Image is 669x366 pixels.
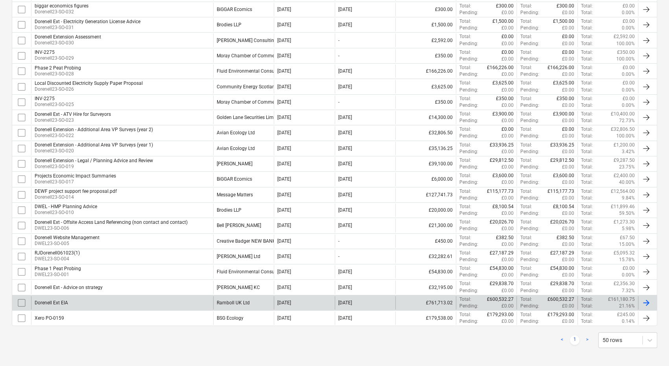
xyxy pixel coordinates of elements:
[459,25,478,31] p: Pending :
[520,225,539,232] p: Pending :
[35,163,153,170] p: Dorenell23-SO-019
[492,111,513,117] p: £3,900.00
[395,203,456,217] div: £20,000.00
[562,210,574,217] p: £0.00
[277,7,291,12] div: [DATE]
[616,56,635,62] p: 100.00%
[338,207,352,213] div: [DATE]
[277,53,291,59] div: [DATE]
[338,161,352,167] div: [DATE]
[459,117,478,124] p: Pending :
[501,126,513,133] p: £0.00
[338,146,352,151] div: [DATE]
[520,188,532,195] p: Total :
[520,80,532,86] p: Total :
[217,207,241,213] div: Brodies LLP
[459,148,478,155] p: Pending :
[619,164,635,170] p: 23.75%
[550,157,574,164] p: £29,812.50
[616,133,635,139] p: 100.00%
[581,71,593,78] p: Total :
[581,56,593,62] p: Total :
[395,157,456,170] div: £39,100.00
[520,203,532,210] p: Total :
[459,56,478,62] p: Pending :
[622,71,635,78] p: 0.00%
[581,9,593,16] p: Total :
[581,64,593,71] p: Total :
[459,87,478,93] p: Pending :
[557,95,574,102] p: £350.00
[581,80,593,86] p: Total :
[553,203,574,210] p: £8,100.54
[35,24,140,31] p: Dorenell23-SO-031
[277,161,291,167] div: [DATE]
[520,142,532,148] p: Total :
[581,148,593,155] p: Total :
[395,311,456,325] div: £179,538.00
[459,71,478,78] p: Pending :
[489,219,513,225] p: £20,026.70
[581,203,593,210] p: Total :
[35,132,153,139] p: Dorenell23-SO-022
[395,111,456,124] div: £14,300.00
[338,84,352,90] div: [DATE]
[395,234,456,248] div: £450.00
[501,56,513,62] p: £0.00
[395,142,456,155] div: £35,136.25
[617,49,635,56] p: £350.00
[395,172,456,186] div: £6,000.00
[520,40,539,47] p: Pending :
[520,234,532,241] p: Total :
[217,223,261,228] div: Bell Ingram
[550,219,574,225] p: £20,026.70
[623,95,635,102] p: £0.00
[217,238,276,244] div: Creative Badger NEW BANK
[622,87,635,93] p: 0.00%
[622,225,635,232] p: 5.98%
[622,9,635,16] p: 0.00%
[35,204,97,209] div: DWEL - HMP Planning Advice
[581,241,593,248] p: Total :
[501,102,513,109] p: £0.00
[501,49,513,56] p: £0.00
[277,68,291,74] div: [DATE]
[395,80,456,93] div: £3,625.00
[520,71,539,78] p: Pending :
[520,95,532,102] p: Total :
[614,142,635,148] p: £1,200.00
[520,172,532,179] p: Total :
[614,172,635,179] p: £2,400.00
[562,33,574,40] p: £0.00
[581,117,593,124] p: Total :
[277,146,291,151] div: [DATE]
[581,126,593,133] p: Total :
[338,53,339,59] div: -
[277,38,291,43] div: [DATE]
[520,64,532,71] p: Total :
[338,176,352,182] div: [DATE]
[277,130,291,135] div: [DATE]
[501,133,513,139] p: £0.00
[581,250,593,256] p: Total :
[35,188,117,194] div: DEWF project support fee proposal.pdf
[489,157,513,164] p: £29,812.50
[520,25,539,31] p: Pending :
[489,250,513,256] p: £27,187.29
[623,18,635,25] p: £0.00
[277,223,291,228] div: [DATE]
[459,195,478,201] p: Pending :
[581,179,593,186] p: Total :
[520,133,539,139] p: Pending :
[459,172,471,179] p: Total :
[492,18,513,25] p: £1,500.00
[581,210,593,217] p: Total :
[459,3,471,9] p: Total :
[614,33,635,40] p: £2,592.00
[459,9,478,16] p: Pending :
[459,250,471,256] p: Total :
[520,126,532,133] p: Total :
[217,130,255,135] div: Avian Ecology Ltd
[496,3,513,9] p: £300.00
[501,164,513,170] p: £0.00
